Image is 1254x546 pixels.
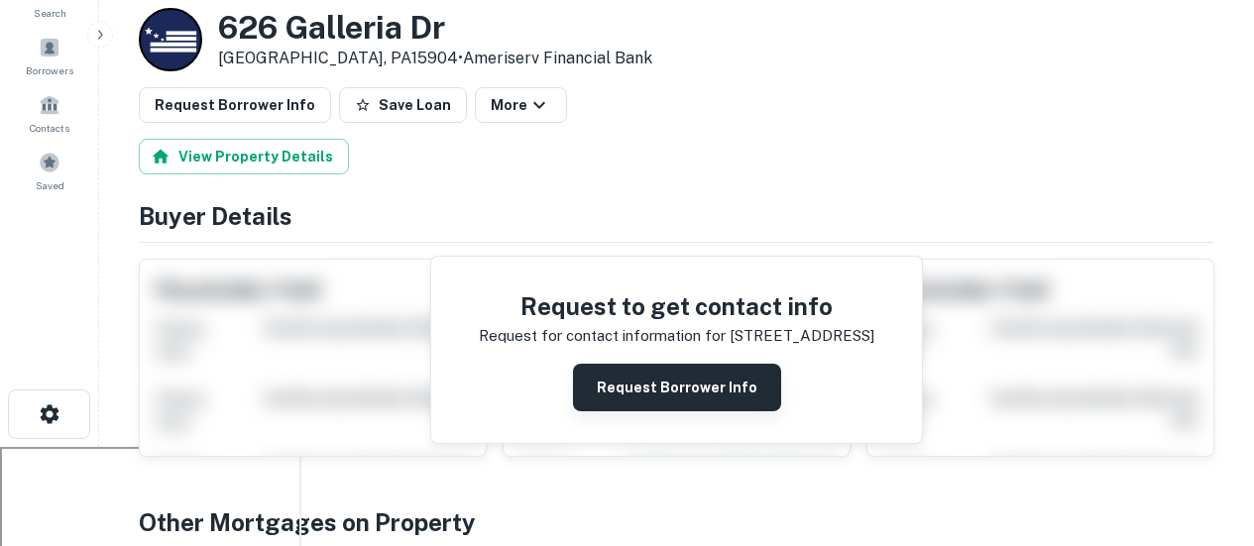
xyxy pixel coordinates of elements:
button: View Property Details [139,139,349,174]
button: More [475,87,567,123]
h4: Other Mortgages on Property [139,504,1214,540]
a: Contacts [6,86,93,140]
span: Contacts [30,120,69,136]
h3: 626 Galleria Dr [218,9,652,47]
span: Search [34,5,66,21]
span: Saved [36,177,64,193]
button: Save Loan [339,87,467,123]
p: Request for contact information for [479,324,726,348]
a: Saved [6,144,93,197]
a: Borrowers [6,29,93,82]
button: Request Borrower Info [139,87,331,123]
p: [GEOGRAPHIC_DATA], PA15904 • [218,47,652,70]
p: [STREET_ADDRESS] [730,324,874,348]
a: Ameriserv Financial Bank [463,49,652,67]
iframe: Chat Widget [1155,324,1254,419]
button: Request Borrower Info [573,364,781,411]
h4: Request to get contact info [479,288,874,324]
span: Borrowers [26,62,73,78]
h4: Buyer Details [139,198,1214,234]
